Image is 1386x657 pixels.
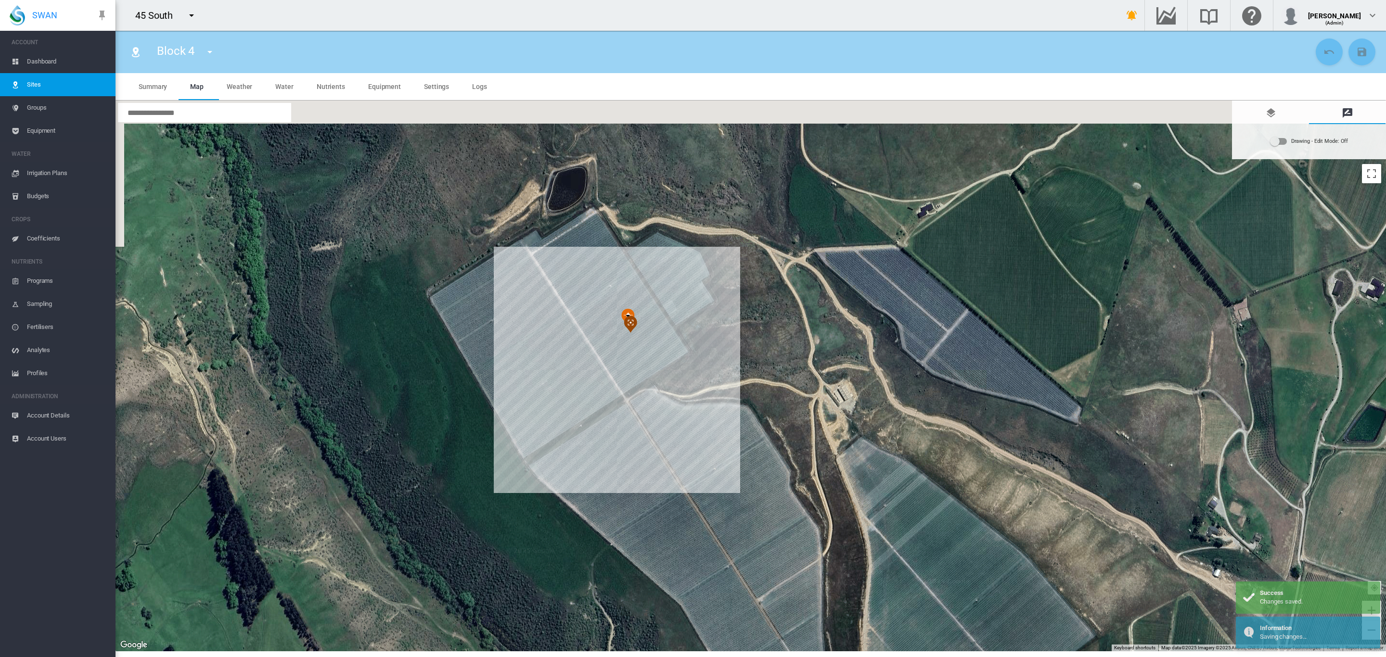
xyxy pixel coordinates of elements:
[27,227,108,250] span: Coefficients
[135,9,181,22] div: 45 South
[27,162,108,185] span: Irrigation Plans
[317,83,345,90] span: Nutrients
[1240,10,1263,21] md-icon: Click here for help
[27,339,108,362] span: Analytes
[12,389,108,404] span: ADMINISTRATION
[139,83,167,90] span: Summary
[1232,101,1309,124] md-tab-item: Map Layer Control
[1308,7,1361,17] div: [PERSON_NAME]
[27,427,108,450] span: Account Users
[190,83,204,90] span: Map
[1309,101,1386,124] md-tab-item: Drawing Manager
[227,83,252,90] span: Weather
[1367,10,1378,21] md-icon: icon-chevron-down
[27,269,108,292] span: Programs
[118,639,150,651] a: Open this area in Google Maps (opens a new window)
[27,73,108,96] span: Sites
[1356,46,1368,58] md-icon: icon-content-save
[27,50,108,73] span: Dashboard
[1270,134,1348,149] md-switch: Drawing - Edit Mode: Off
[368,83,401,90] span: Equipment
[1236,581,1380,613] div: Success Changes saved.
[27,119,108,142] span: Equipment
[130,46,141,58] md-icon: icon-map-marker-radius
[472,83,487,90] span: Logs
[27,185,108,208] span: Budgets
[424,83,449,90] span: Settings
[1126,10,1138,21] md-icon: icon-bell-ring
[186,10,197,21] md-icon: icon-menu-down
[1114,644,1155,651] button: Keyboard shortcuts
[1260,589,1373,597] div: Success
[27,404,108,427] span: Account Details
[1260,624,1373,632] div: Information
[10,5,25,25] img: SWAN-Landscape-Logo-Colour-drop.png
[200,42,219,62] button: icon-menu-down
[1161,645,1321,650] span: Map data ©2025 Imagery ©2025 Airbus, CNES / Airbus, Maxar Technologies
[157,44,194,58] span: Block 4
[27,316,108,339] span: Fertilisers
[12,212,108,227] span: CROPS
[1260,597,1373,606] div: Changes saved.
[1155,10,1178,21] md-icon: Go to the Data Hub
[96,10,108,21] md-icon: icon-pin
[1348,38,1375,65] button: Save Changes
[204,46,216,58] md-icon: icon-menu-down
[275,83,294,90] span: Water
[1325,20,1344,25] span: (Admin)
[32,9,57,21] span: SWAN
[1368,581,1381,594] button: Your Location
[1232,124,1386,159] md-tab-content: Drawing Manager
[126,42,145,62] button: Click to go to list of Sites
[1323,46,1335,58] md-icon: icon-undo
[1291,135,1348,148] div: Drawing - Edit Mode: Off
[1122,6,1142,25] button: icon-bell-ring
[1342,107,1353,119] md-icon: icon-message-draw
[12,146,108,162] span: WATER
[1265,107,1277,119] md-icon: icon-layers
[118,639,150,651] img: Google
[1197,10,1220,21] md-icon: Search the knowledge base
[1362,164,1381,183] button: Toggle fullscreen view
[1260,632,1373,641] div: Saving changes...
[12,35,108,50] span: ACCOUNT
[1281,6,1300,25] img: profile.jpg
[1236,617,1380,648] div: Information Saving changes...
[27,362,108,385] span: Profiles
[12,254,108,269] span: NUTRIENTS
[27,96,108,119] span: Groups
[182,6,201,25] button: icon-menu-down
[27,292,108,316] span: Sampling
[1316,38,1343,65] button: Cancel Changes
